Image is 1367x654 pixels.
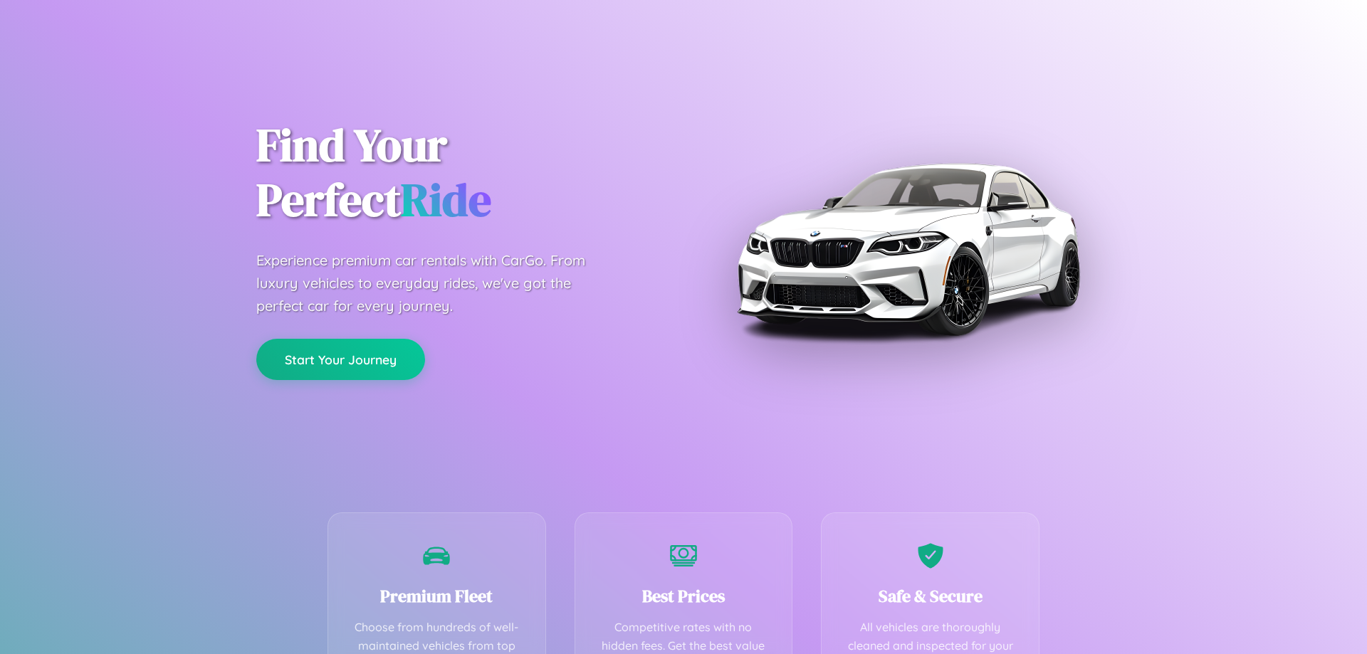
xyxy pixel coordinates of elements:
[730,71,1086,427] img: Premium BMW car rental vehicle
[256,118,662,228] h1: Find Your Perfect
[597,584,771,608] h3: Best Prices
[256,339,425,380] button: Start Your Journey
[350,584,524,608] h3: Premium Fleet
[401,169,491,231] span: Ride
[256,249,612,317] p: Experience premium car rentals with CarGo. From luxury vehicles to everyday rides, we've got the ...
[843,584,1017,608] h3: Safe & Secure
